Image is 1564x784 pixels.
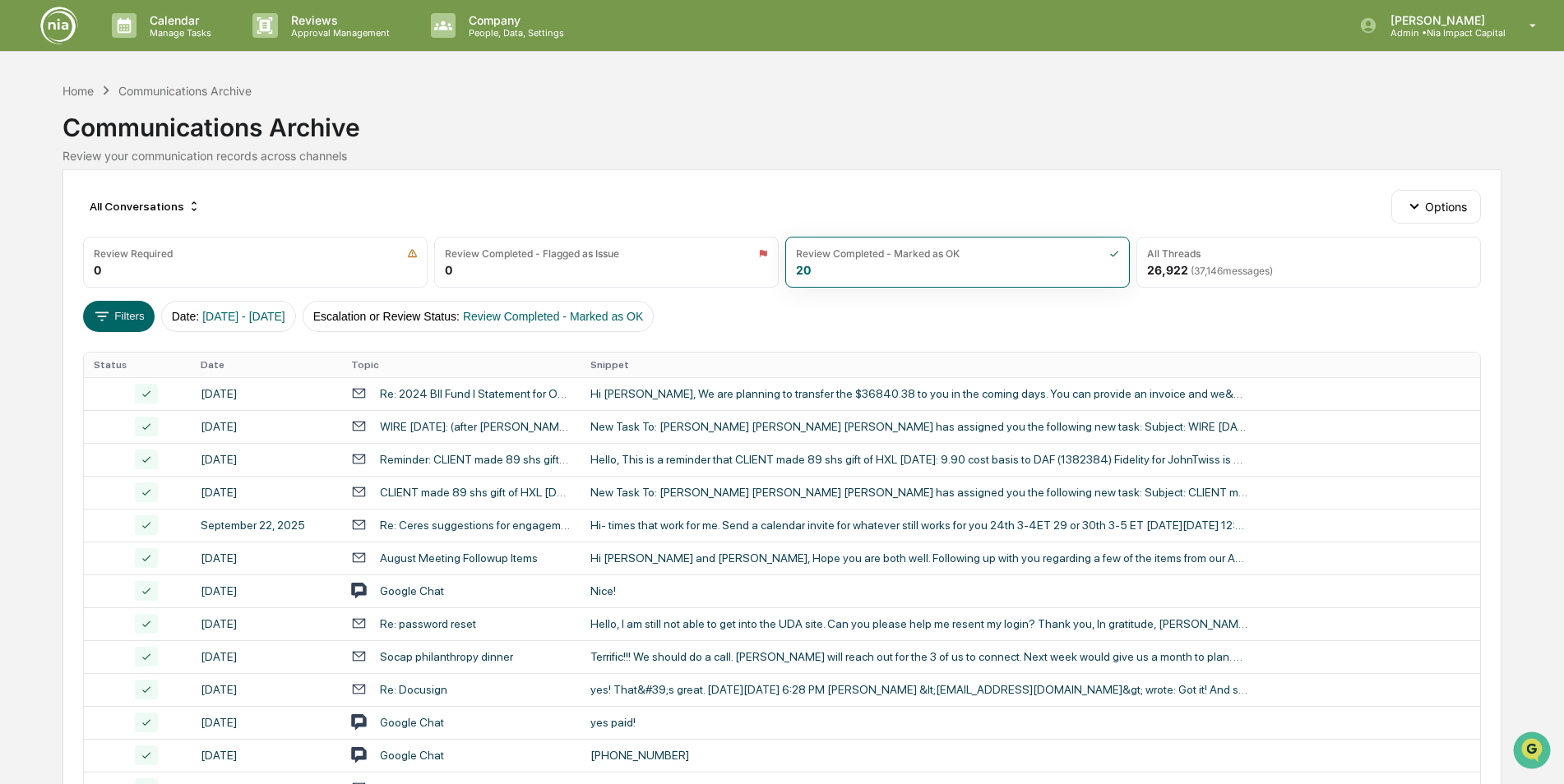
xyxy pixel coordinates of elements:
[380,716,444,729] div: Google Chat
[463,310,643,323] span: Review Completed - Marked as OK
[202,310,285,323] span: [DATE] - [DATE]
[380,650,513,663] div: Socap philanthropy dinner
[16,240,30,253] div: 🔎
[201,551,331,565] div: [DATE]
[201,749,331,762] div: [DATE]
[201,453,331,466] div: [DATE]
[1147,247,1201,260] div: All Threads
[380,749,444,762] div: Google Chat
[119,209,132,222] div: 🗄️
[380,387,571,400] div: Re: 2024 BII Fund I Statement for Oona [PERSON_NAME] Revocable Trust
[456,27,572,39] p: People, Data, Settings
[407,248,418,259] img: icon
[380,617,476,630] div: Re: password reset
[56,126,270,142] div: Start new chat
[1147,263,1273,277] div: 26,922
[303,301,655,332] button: Escalation or Review Status:Review Completed - Marked as OK
[590,749,1248,762] div: [PHONE_NUMBER]
[16,209,30,222] div: 🖐️
[201,387,331,400] div: [DATE]
[796,263,811,277] div: 20
[84,353,191,377] th: Status
[380,519,571,532] div: Re: Ceres suggestions for engagement based on our holdings?
[590,486,1248,499] div: New Task To: [PERSON_NAME] [PERSON_NAME] [PERSON_NAME] has assigned you the following new task: S...
[62,99,1502,142] div: Communications Archive
[278,13,398,27] p: Reviews
[62,84,94,98] div: Home
[56,142,208,155] div: We're available if you need us!
[164,279,199,291] span: Pylon
[581,353,1480,377] th: Snippet
[83,301,155,332] button: Filters
[1191,265,1273,277] span: ( 37,146 messages)
[380,683,447,696] div: Re: Docusign
[590,584,1248,597] div: Nice!
[590,551,1248,565] div: Hi [PERSON_NAME] and [PERSON_NAME], Hope you are both well. Following up with you regarding a few...
[590,683,1248,696] div: yes! That&#39;s great. [DATE][DATE] 6:28 PM [PERSON_NAME] &lt;[EMAIL_ADDRESS][DOMAIN_NAME]&gt; wr...
[278,27,398,39] p: Approval Management
[380,420,571,433] div: WIRE [DATE]: (after [PERSON_NAME] confirm): $25k to WAY TO WIN ACTION FUND
[191,353,341,377] th: Date
[113,201,211,230] a: 🗄️Attestations
[94,247,173,260] div: Review Required
[137,13,220,27] p: Calendar
[33,238,104,255] span: Data Lookup
[590,650,1248,663] div: Terrific!!! We should do a call. [PERSON_NAME] will reach out for the 3 of us to connect. Next we...
[10,232,110,261] a: 🔎Data Lookup
[39,6,79,45] img: logo
[1391,190,1481,223] button: Options
[118,84,252,98] div: Communications Archive
[380,453,571,466] div: Reminder: CLIENT made 89 shs gift of HXL [DATE]: 9.90 cost basis to DAF (1382384) Fidelity
[201,519,331,532] div: September 22, 2025
[380,584,444,597] div: Google Chat
[590,387,1248,400] div: Hi [PERSON_NAME], We are planning to transfer the $36840.38 to you in the coming days. You can pr...
[201,716,331,729] div: [DATE]
[201,650,331,663] div: [DATE]
[201,617,331,630] div: [DATE]
[62,149,1502,163] div: Review your communication records across channels
[201,584,331,597] div: [DATE]
[137,27,220,39] p: Manage Tasks
[1377,13,1506,27] p: [PERSON_NAME]
[380,486,571,499] div: CLIENT made 89 shs gift of HXL [DATE]: 9.90 cost basis to DAF (1382384) Fidelity
[590,453,1248,466] div: Hello, This is a reminder that CLIENT made 89 shs gift of HXL [DATE]: 9.90 cost basis to DAF (138...
[16,35,299,61] p: How can we help?
[590,716,1248,729] div: yes paid!
[445,247,619,260] div: Review Completed - Flagged as Issue
[83,193,207,219] div: All Conversations
[590,617,1248,630] div: Hello, I am still not able to get into the UDA site. Can you please help me resent my login? Than...
[161,301,296,332] button: Date:[DATE] - [DATE]
[590,420,1248,433] div: New Task To: [PERSON_NAME] [PERSON_NAME] [PERSON_NAME] has assigned you the following new task: S...
[33,207,106,224] span: Preclearance
[445,263,452,277] div: 0
[380,551,538,565] div: August Meeting Followup Items
[758,248,768,259] img: icon
[456,13,572,27] p: Company
[1109,248,1119,259] img: icon
[116,278,199,291] a: Powered byPylon
[10,201,113,230] a: 🖐️Preclearance
[1511,730,1556,774] iframe: Open customer support
[201,683,331,696] div: [DATE]
[16,126,46,155] img: 1746055101610-c473b297-6a78-478c-a979-82029cc54cd1
[341,353,581,377] th: Topic
[94,263,101,277] div: 0
[201,486,331,499] div: [DATE]
[280,131,299,150] button: Start new chat
[201,420,331,433] div: [DATE]
[1377,27,1506,39] p: Admin • Nia Impact Capital
[796,247,960,260] div: Review Completed - Marked as OK
[590,519,1248,532] div: Hi- times that work for me. Send a calendar invite for whatever still works for you 24th 3-4ET 29...
[136,207,204,224] span: Attestations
